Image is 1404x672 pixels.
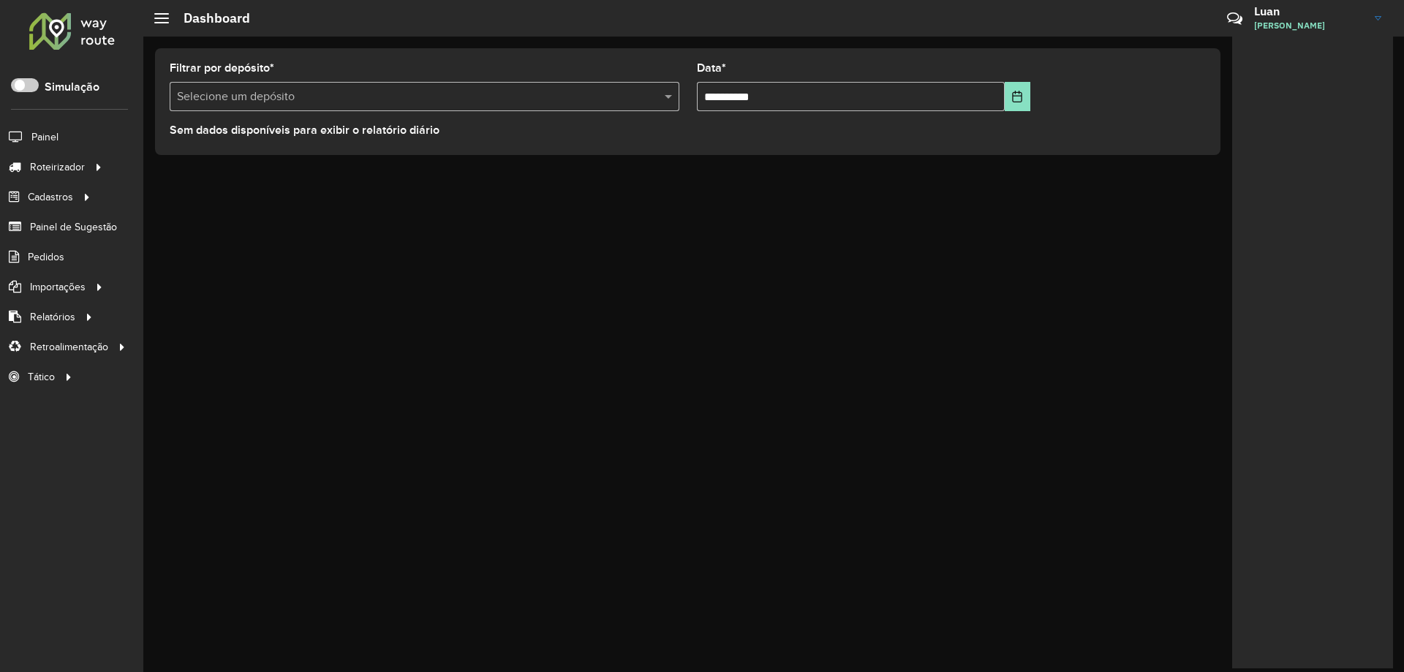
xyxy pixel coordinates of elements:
[1254,4,1364,18] h3: Luan
[30,219,117,235] span: Painel de Sugestão
[169,10,250,26] h2: Dashboard
[170,121,439,139] label: Sem dados disponíveis para exibir o relatório diário
[1005,82,1030,111] button: Choose Date
[1219,3,1250,34] a: Contato Rápido
[28,189,73,205] span: Cadastros
[31,129,58,145] span: Painel
[28,369,55,385] span: Tático
[170,59,274,77] label: Filtrar por depósito
[28,249,64,265] span: Pedidos
[45,78,99,96] label: Simulação
[30,339,108,355] span: Retroalimentação
[30,159,85,175] span: Roteirizador
[1052,4,1205,44] div: Críticas? Dúvidas? Elogios? Sugestões? Entre em contato conosco!
[697,59,726,77] label: Data
[1254,19,1364,32] span: [PERSON_NAME]
[30,309,75,325] span: Relatórios
[30,279,86,295] span: Importações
